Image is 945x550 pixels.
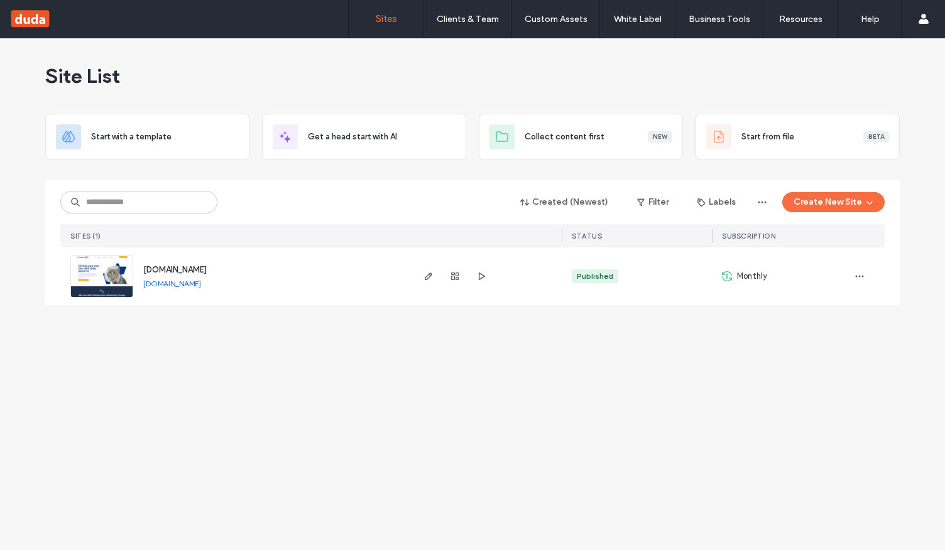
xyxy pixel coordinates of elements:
[510,192,620,212] button: Created (Newest)
[782,192,885,212] button: Create New Site
[737,270,767,283] span: Monthly
[376,13,397,24] label: Sites
[525,14,587,24] label: Custom Assets
[143,265,207,274] a: [DOMAIN_NAME]
[143,279,201,288] a: [DOMAIN_NAME]
[689,14,750,24] label: Business Tools
[525,131,604,143] span: Collect content first
[572,232,602,240] span: STATUS
[741,131,794,143] span: Start from file
[577,271,613,282] div: Published
[262,114,466,160] div: Get a head start with AI
[861,14,880,24] label: Help
[863,131,889,143] div: Beta
[479,114,683,160] div: Collect content firstNew
[45,63,120,89] span: Site List
[696,114,900,160] div: Start from fileBeta
[308,131,397,143] span: Get a head start with AI
[779,14,822,24] label: Resources
[614,14,662,24] label: White Label
[91,131,172,143] span: Start with a template
[686,192,747,212] button: Labels
[45,114,249,160] div: Start with a template
[722,232,775,240] span: SUBSCRIPTION
[625,192,681,212] button: Filter
[70,232,101,240] span: SITES (1)
[648,131,672,143] div: New
[437,14,499,24] label: Clients & Team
